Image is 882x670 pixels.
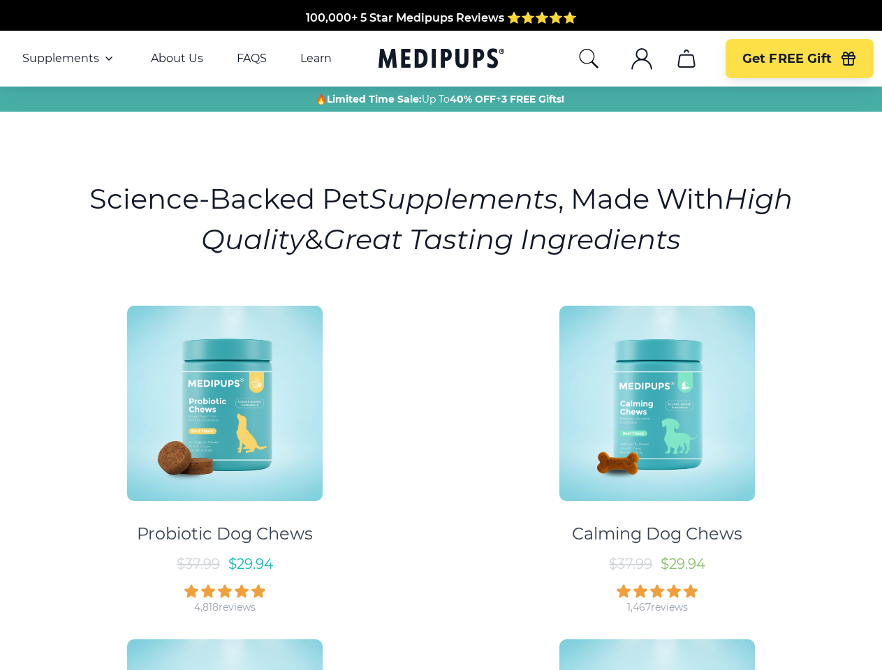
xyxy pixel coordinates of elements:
[627,601,688,614] div: 1,467 reviews
[609,556,652,572] span: $ 37.99
[742,51,832,67] span: Get FREE Gift
[137,523,313,544] div: Probiotic Dog Chews
[559,306,755,501] img: Calming Dog Chews - Medipups
[127,306,323,501] img: Probiotic Dog Chews - Medipups
[306,10,577,24] span: 100,000+ 5 Star Medipups Reviews ⭐️⭐️⭐️⭐️⭐️
[323,222,681,256] i: Great Tasting Ingredients
[177,556,220,572] span: $ 37.99
[625,42,659,75] button: account
[22,52,99,66] span: Supplements
[209,27,673,40] span: Made In The [GEOGRAPHIC_DATA] from domestic & globally sourced ingredients
[315,92,564,106] span: 🔥 Up To +
[378,45,504,74] a: Medipups
[237,52,267,66] a: FAQS
[578,47,600,70] button: search
[448,293,868,614] a: Calming Dog Chews - MedipupsCalming Dog Chews$37.99$29.941,467reviews
[369,181,558,216] i: Supplements
[194,601,256,614] div: 4,818 reviews
[300,52,332,66] a: Learn
[572,523,742,544] div: Calming Dog Chews
[15,293,435,614] a: Probiotic Dog Chews - MedipupsProbiotic Dog Chews$37.99$29.944,818reviews
[670,42,703,75] button: cart
[661,556,705,572] span: $ 29.94
[22,50,117,67] button: Supplements
[88,179,794,260] h1: Science-Backed Pet , Made With &
[228,556,273,572] span: $ 29.94
[726,39,874,78] button: Get FREE Gift
[151,52,203,66] a: About Us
